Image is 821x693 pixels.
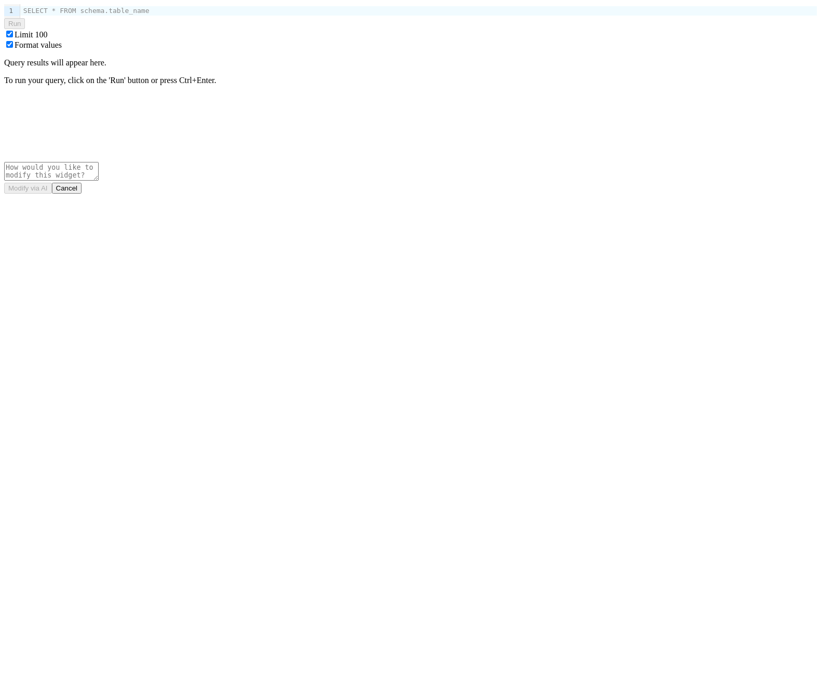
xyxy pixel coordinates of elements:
[52,183,82,194] button: Cancel
[4,6,15,16] div: 1
[15,40,62,49] label: Format values
[4,58,817,67] p: Query results will appear here.
[4,76,817,85] p: To run your query, click on the 'Run' button or press Ctrl+Enter.
[4,183,52,194] button: Modify via AI
[15,30,48,39] label: Limit 100
[4,18,25,29] button: Run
